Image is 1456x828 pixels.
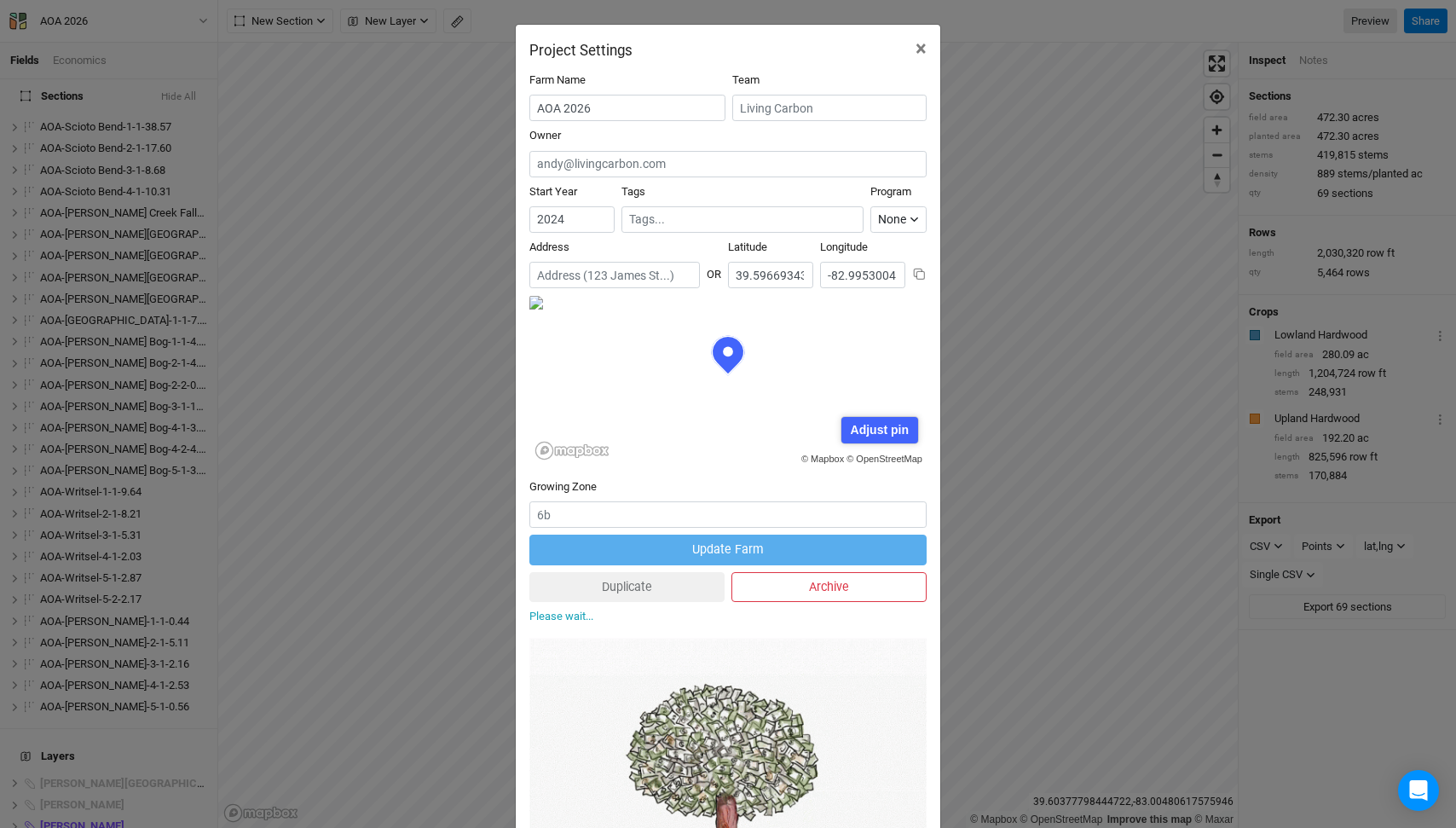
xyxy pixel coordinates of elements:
[629,211,856,229] input: Tags...
[820,262,905,288] input: Longitude
[1398,770,1439,811] div: Open Intercom Messenger
[529,72,586,88] label: Farm Name
[732,95,927,121] input: Living Carbon
[878,211,906,229] div: None
[529,479,597,495] label: Growing Zone
[846,454,922,464] a: © OpenStreetMap
[801,454,844,464] a: © Mapbox
[529,501,927,528] input: 6b
[870,184,911,200] label: Program
[529,95,725,121] input: Project/Farm Name
[841,417,917,443] div: Adjust pin
[529,535,927,565] button: Update Farm
[621,184,645,200] label: Tags
[870,206,927,233] button: None
[529,262,700,288] input: Address (123 James St...)
[916,37,927,61] span: ×
[529,206,615,233] input: Start Year
[529,42,633,59] h2: Project Settings
[902,25,940,72] button: Close
[534,441,610,460] a: Mapbox logo
[731,572,927,602] button: Archive
[529,609,927,624] p: Please wait...
[728,240,767,255] label: Latitude
[912,267,927,281] button: Copy
[529,572,725,602] button: Duplicate
[728,262,813,288] input: Latitude
[529,128,561,143] label: Owner
[732,72,760,88] label: Team
[707,253,721,282] div: OR
[529,184,577,200] label: Start Year
[529,151,927,177] input: andy@livingcarbon.com
[529,240,569,255] label: Address
[820,240,868,255] label: Longitude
